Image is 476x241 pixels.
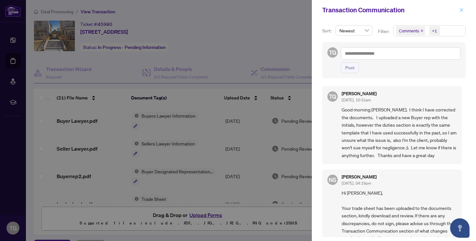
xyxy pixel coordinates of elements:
[420,29,424,32] span: close
[450,218,470,238] button: Open asap
[399,28,419,34] span: Comments
[322,27,333,34] p: Sort:
[329,175,336,184] span: NS
[378,28,390,35] p: Filter:
[339,26,369,35] span: Newest
[341,62,359,73] button: Post
[342,181,371,186] span: [DATE], 04:19pm
[396,26,425,35] span: Comments
[342,98,371,102] span: [DATE], 10:31am
[342,175,377,179] h5: [PERSON_NAME]
[342,91,377,96] h5: [PERSON_NAME]
[459,8,464,12] span: close
[432,28,437,34] div: +1
[329,92,336,101] span: TG
[342,106,457,159] span: Good morning [PERSON_NAME]. I think I have corrected the documents. I uploaded a new Buyer rep wi...
[322,5,457,15] div: Transaction Communication
[329,48,336,57] span: TG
